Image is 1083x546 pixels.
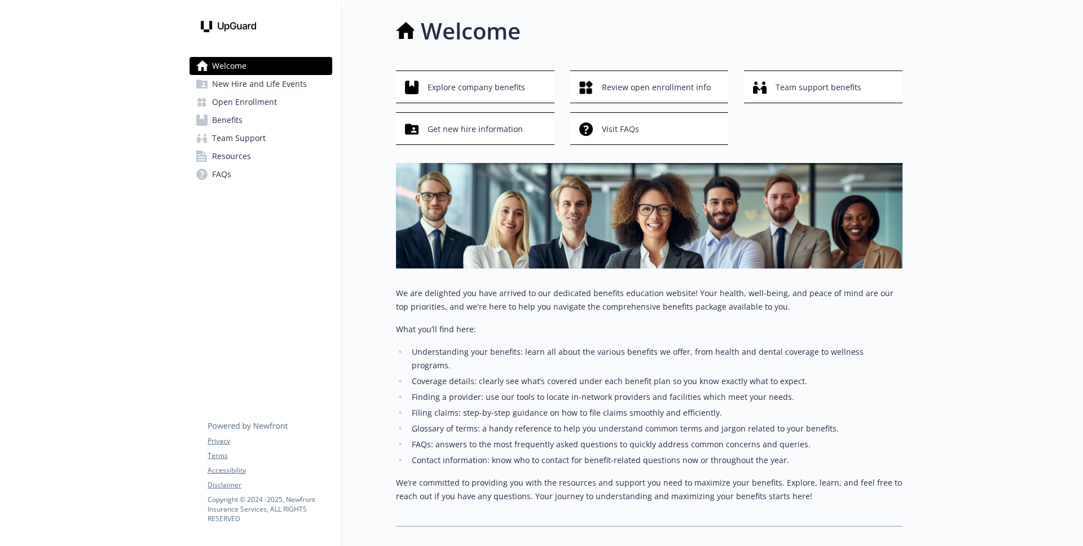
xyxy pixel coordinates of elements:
[190,93,332,111] a: Open Enrollment
[602,77,711,98] span: Review open enrollment info
[570,71,729,103] button: Review open enrollment info
[396,287,902,314] p: We are delighted you have arrived to our dedicated benefits education website! Your health, well-...
[408,375,902,388] li: Coverage details: clearly see what’s covered under each benefit plan so you know exactly what to ...
[190,129,332,147] a: Team Support
[212,129,266,147] span: Team Support
[208,480,332,490] a: Disclaimer
[408,345,902,372] li: Understanding your benefits: learn all about the various benefits we offer, from health and denta...
[208,465,332,475] a: Accessibility
[212,57,246,75] span: Welcome
[570,112,729,145] button: Visit FAQs
[776,77,861,98] span: Team support benefits
[190,147,332,165] a: Resources
[396,476,902,503] p: We’re committed to providing you with the resources and support you need to maximize your benefit...
[408,406,902,420] li: Filing claims: step-by-step guidance on how to file claims smoothly and efficiently.
[212,93,277,111] span: Open Enrollment
[208,451,332,461] a: Terms
[408,390,902,404] li: Finding a provider: use our tools to locate in-network providers and facilities which meet your n...
[408,453,902,467] li: Contact information: know who to contact for benefit-related questions now or throughout the year.
[428,118,523,140] span: Get new hire information
[396,112,554,145] button: Get new hire information
[212,75,307,93] span: New Hire and Life Events
[408,422,902,435] li: Glossary of terms: a handy reference to help you understand common terms and jargon related to yo...
[396,71,554,103] button: Explore company benefits
[208,495,332,523] p: Copyright © 2024 - 2025 , Newfront Insurance Services, ALL RIGHTS RESERVED
[396,323,902,336] p: What you’ll find here:
[428,77,525,98] span: Explore company benefits
[408,438,902,451] li: FAQs: answers to the most frequently asked questions to quickly address common concerns and queries.
[396,163,902,268] img: overview page banner
[212,111,243,129] span: Benefits
[212,165,231,183] span: FAQs
[190,75,332,93] a: New Hire and Life Events
[190,165,332,183] a: FAQs
[190,57,332,75] a: Welcome
[212,147,251,165] span: Resources
[744,71,902,103] button: Team support benefits
[602,118,639,140] span: Visit FAQs
[190,111,332,129] a: Benefits
[208,436,332,446] a: Privacy
[421,14,521,48] h1: Welcome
